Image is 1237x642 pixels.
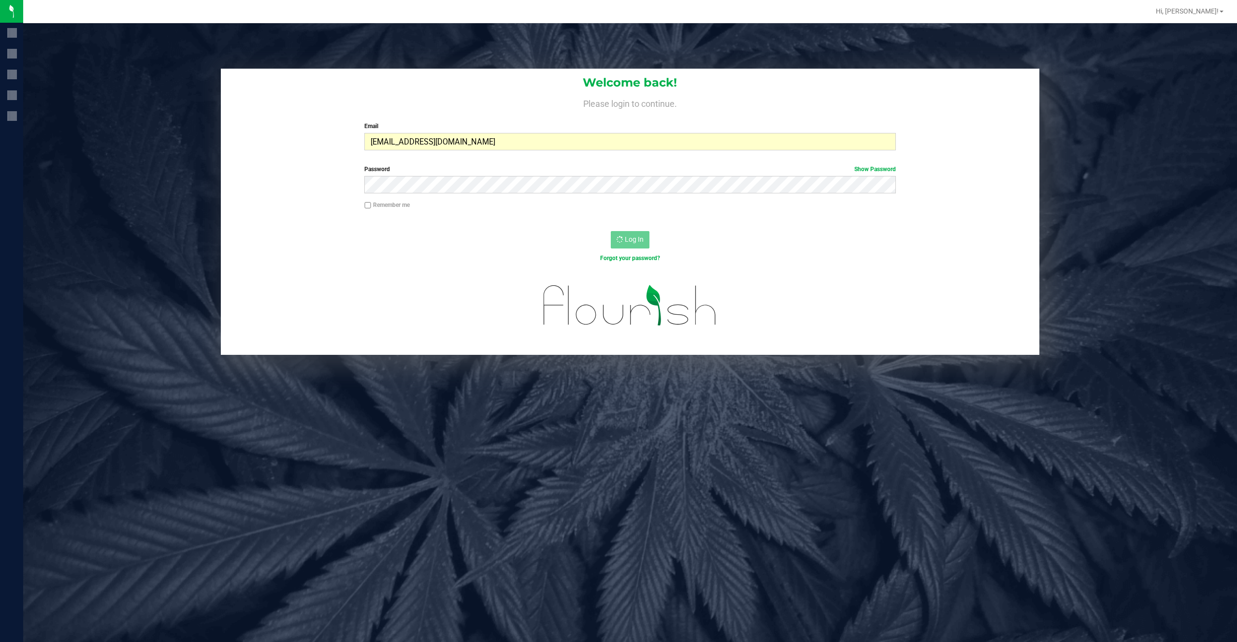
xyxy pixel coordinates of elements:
span: Hi, [PERSON_NAME]! [1156,7,1219,15]
h4: Please login to continue. [221,97,1040,108]
label: Email [364,122,896,131]
h1: Welcome back! [221,76,1040,89]
span: Password [364,166,390,173]
a: Forgot your password? [600,255,660,262]
a: Show Password [854,166,896,173]
span: Log In [625,235,644,243]
label: Remember me [364,201,410,209]
button: Log In [611,231,649,248]
img: flourish_logo.svg [528,273,733,338]
input: Remember me [364,202,371,209]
